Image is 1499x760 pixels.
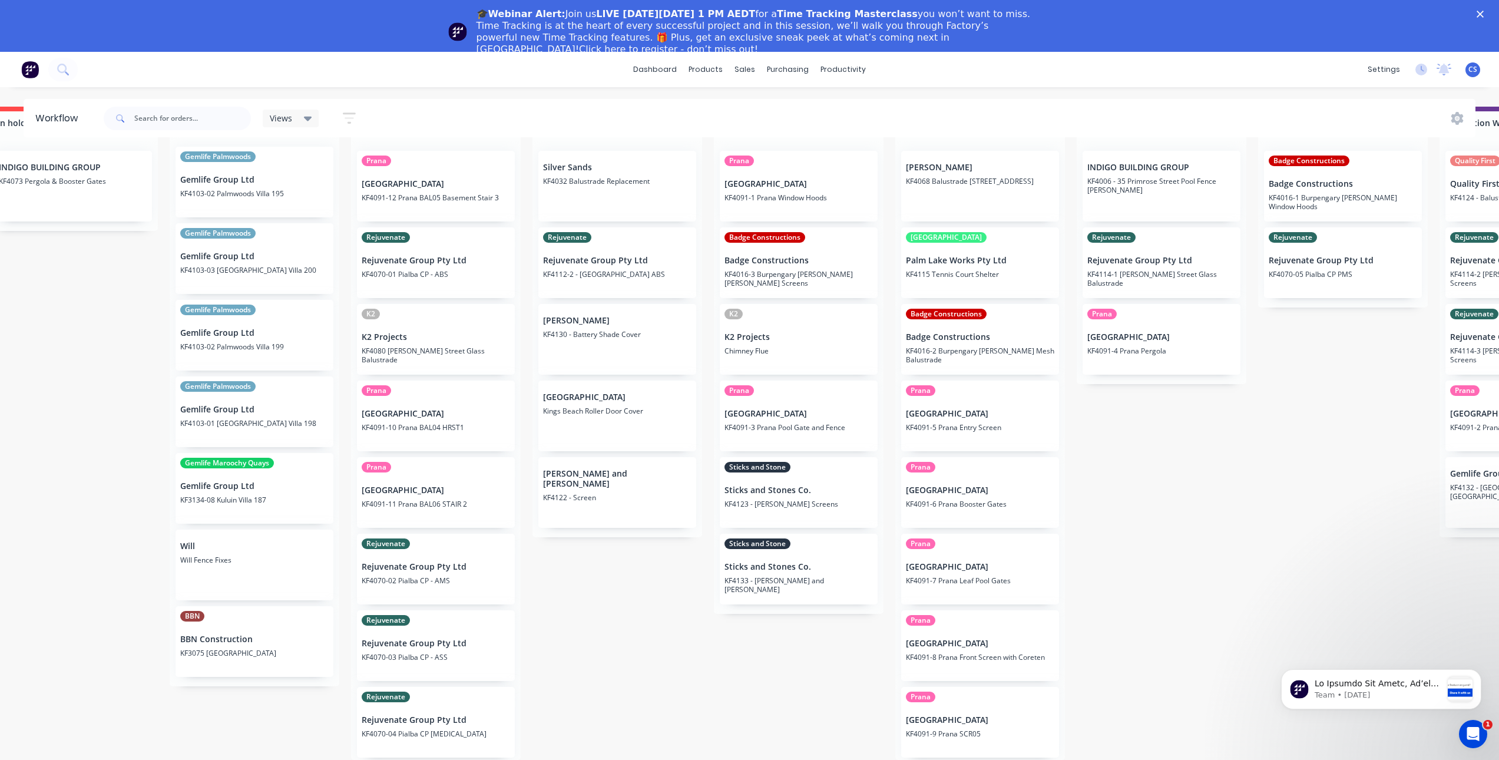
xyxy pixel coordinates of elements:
p: KF4070-02 Pialba CP - AMS [362,576,510,585]
p: Palm Lake Works Pty Ltd [906,256,1054,266]
p: KF3134-08 Kuluin Villa 187 [180,495,329,504]
p: Gemlife Group Ltd [180,252,329,262]
p: K2 Projects [724,332,873,342]
div: Badge Constructions [724,232,805,243]
p: KF4123 - [PERSON_NAME] Screens [724,500,873,508]
div: Gemlife PalmwoodsGemlife Group LtdKF4103-01 [GEOGRAPHIC_DATA] Villa 198 [176,376,333,447]
p: Sticks and Stones Co. [724,562,873,572]
div: Sticks and StoneSticks and Stones Co.KF4133 - [PERSON_NAME] and [PERSON_NAME] [720,534,878,604]
p: KF4130 - Battery Shade Cover [543,330,691,339]
p: [PERSON_NAME] [543,316,691,326]
p: KF4091-9 Prana SCR05 [906,729,1054,738]
p: KF4016-1 Burpengary [PERSON_NAME] Window Hoods [1269,193,1417,211]
div: settings [1362,61,1406,78]
div: Gemlife Palmwoods [180,228,256,239]
div: WillWill Fence Fixes [176,530,333,600]
p: [GEOGRAPHIC_DATA] [1087,332,1236,342]
p: [GEOGRAPHIC_DATA] [362,179,510,189]
div: Prana[GEOGRAPHIC_DATA]KF4091-9 Prana SCR05 [901,687,1059,758]
p: KF4091-5 Prana Entry Screen [906,423,1054,432]
iframe: Intercom notifications message [1263,646,1499,728]
div: Prana [362,462,391,472]
p: Gemlife Group Ltd [180,328,329,338]
p: KF4070-05 Pialba CP PMS [1269,270,1417,279]
p: KF4070-01 Pialba CP - ABS [362,270,510,279]
p: Rejuvenate Group Pty Ltd [1269,256,1417,266]
div: K2 [724,309,743,319]
div: purchasing [761,61,815,78]
p: KF4068 Balustrade [STREET_ADDRESS] [906,177,1054,186]
div: Prana [362,385,391,396]
span: 1 [1483,720,1493,729]
div: productivity [815,61,872,78]
p: Gemlife Group Ltd [180,405,329,415]
div: RejuvenateRejuvenate Group Pty LtdKF4070-04 Pialba CP [MEDICAL_DATA] [357,687,515,758]
div: RejuvenateRejuvenate Group Pty LtdKF4070-05 Pialba CP PMS [1264,227,1422,298]
div: Badge ConstructionsBadge ConstructionsKF4016-2 Burpengary [PERSON_NAME] Mesh Balustrade [901,304,1059,375]
div: Prana[GEOGRAPHIC_DATA]KF4091-6 Prana Booster Gates [901,457,1059,528]
p: [GEOGRAPHIC_DATA] [543,392,691,402]
div: RejuvenateRejuvenate Group Pty LtdKF4112-2 - [GEOGRAPHIC_DATA] ABS [538,227,696,298]
div: RejuvenateRejuvenate Group Pty LtdKF4070-02 Pialba CP - AMS [357,534,515,604]
p: Kings Beach Roller Door Cover [543,407,691,415]
p: KF4091-10 Prana BAL04 HRST1 [362,423,510,432]
div: Gemlife PalmwoodsGemlife Group LtdKF4103-03 [GEOGRAPHIC_DATA] Villa 200 [176,223,333,294]
p: Rejuvenate Group Pty Ltd [1087,256,1236,266]
p: KF4122 - Screen [543,493,691,502]
div: Rejuvenate [1450,232,1498,243]
div: Gemlife Palmwoods [180,381,256,392]
div: Badge Constructions [906,309,987,319]
div: Rejuvenate [1087,232,1136,243]
p: [GEOGRAPHIC_DATA] [724,179,873,189]
p: Will [180,541,329,551]
div: Prana [1450,385,1480,396]
div: Prana [362,156,391,166]
p: K2 Projects [362,332,510,342]
div: Rejuvenate [362,615,410,626]
div: Close [1477,11,1488,18]
div: Prana[GEOGRAPHIC_DATA]KF4091-3 Prana Pool Gate and Fence [720,381,878,451]
div: Silver SandsKF4032 Balustrade Replacement [538,151,696,222]
div: Sticks and Stone [724,538,790,549]
p: [GEOGRAPHIC_DATA] [362,409,510,419]
div: Prana[GEOGRAPHIC_DATA]KF4091-12 Prana BAL05 Basement Stair 3 [357,151,515,222]
span: Lo Ipsumdo Sit Ametc, Ad’el seddoe tem inci utlabore etdolor magnaaliq en admi veni quisnost exe ... [51,33,177,710]
div: Prana[GEOGRAPHIC_DATA]KF4091-5 Prana Entry Screen [901,381,1059,451]
p: KF4091-7 Prana Leaf Pool Gates [906,576,1054,585]
div: Prana[GEOGRAPHIC_DATA]KF4091-4 Prana Pergola [1083,304,1240,375]
div: K2K2 ProjectsChimney Flue [720,304,878,375]
img: Profile image for Team [448,22,467,41]
p: [GEOGRAPHIC_DATA] [906,485,1054,495]
p: Gemlife Group Ltd [180,481,329,491]
p: [GEOGRAPHIC_DATA] [906,409,1054,419]
p: KF4091-3 Prana Pool Gate and Fence [724,423,873,432]
div: [PERSON_NAME]KF4130 - Battery Shade Cover [538,304,696,375]
div: INDIGO BUILDING GROUPKF4006 - 35 Primrose Street Pool Fence [PERSON_NAME] [1083,151,1240,222]
div: Gemlife Maroochy Quays [180,458,274,468]
p: KF4091-1 Prana Window Hoods [724,193,873,202]
div: Prana [906,462,935,472]
div: Rejuvenate [362,538,410,549]
p: INDIGO BUILDING GROUP [1087,163,1236,173]
div: Sticks and StoneSticks and Stones Co.KF4123 - [PERSON_NAME] Screens [720,457,878,528]
p: KF4091-4 Prana Pergola [1087,346,1236,355]
div: Gemlife Palmwoods [180,305,256,315]
div: Prana[GEOGRAPHIC_DATA]KF4091-7 Prana Leaf Pool Gates [901,534,1059,604]
div: Prana[GEOGRAPHIC_DATA]KF4091-1 Prana Window Hoods [720,151,878,222]
p: Sticks and Stones Co. [724,485,873,495]
p: KF4114-1 [PERSON_NAME] Street Glass Balustrade [1087,270,1236,288]
span: Views [270,112,292,124]
b: Time Tracking Masterclass [777,8,918,19]
p: Gemlife Group Ltd [180,175,329,185]
a: Click here to register - don’t miss out! [579,44,758,55]
b: LIVE [DATE][DATE] 1 PM AEDT [596,8,755,19]
a: dashboard [627,61,683,78]
div: Sticks and Stone [724,462,790,472]
div: [GEOGRAPHIC_DATA]Palm Lake Works Pty LtdKF4115 Tennis Court Shelter [901,227,1059,298]
p: Will Fence Fixes [180,556,329,564]
div: Prana [906,692,935,702]
iframe: Intercom live chat [1459,720,1487,748]
div: Prana [906,615,935,626]
p: [GEOGRAPHIC_DATA] [906,715,1054,725]
span: CS [1468,64,1477,75]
